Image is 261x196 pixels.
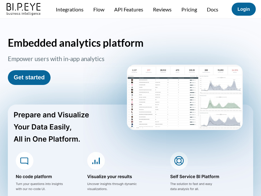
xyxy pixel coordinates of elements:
[93,6,104,12] a: Flow
[8,55,124,64] h3: Empower users with in-app analytics
[56,6,84,12] a: Integrations
[127,65,243,130] img: homePageScreen2.png
[181,6,197,12] a: Pricing
[8,70,51,85] button: Get started
[8,36,253,49] h1: Embedded analytics platform
[5,1,43,16] img: bipeye-logo
[153,6,172,12] a: Reviews
[114,6,143,12] a: API Features
[232,3,256,16] button: Login
[238,7,250,12] a: Login
[14,74,45,81] a: Get started
[207,6,218,12] a: Docs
